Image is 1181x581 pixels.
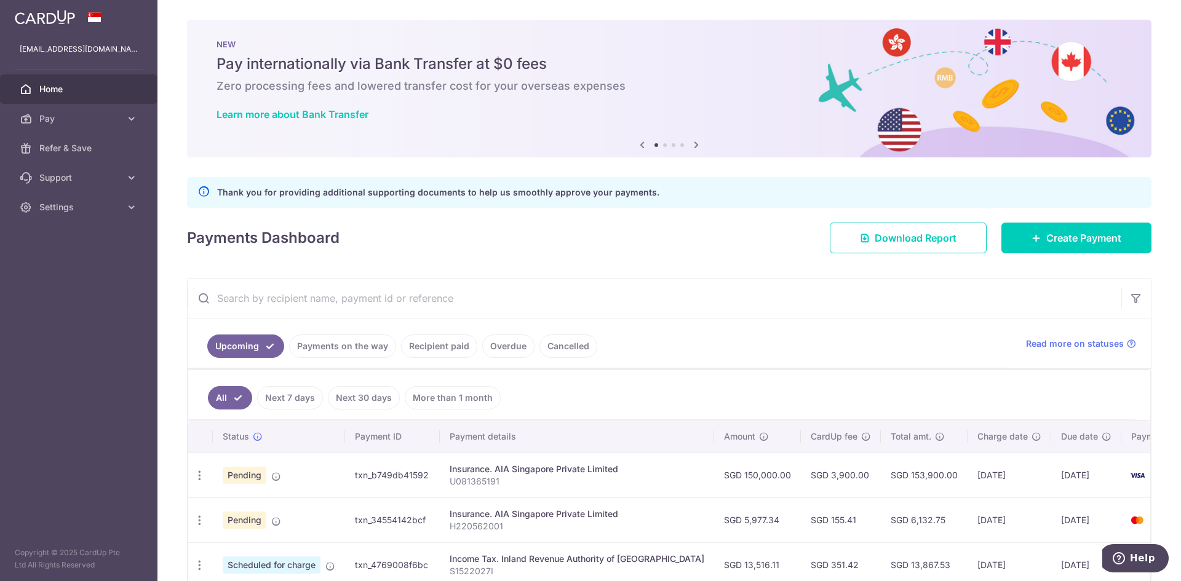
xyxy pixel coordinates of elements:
td: txn_34554142bcf [345,497,440,542]
td: [DATE] [968,453,1051,497]
a: Upcoming [207,334,284,358]
p: Thank you for providing additional supporting documents to help us smoothly approve your payments. [217,185,659,200]
span: Pending [223,512,266,529]
span: Pending [223,467,266,484]
a: All [208,386,252,409]
a: Payments on the way [289,334,396,358]
span: Pay [39,113,121,125]
img: Bank Card [1125,513,1150,528]
span: Amount [724,430,755,443]
a: Next 7 days [257,386,323,409]
span: Status [223,430,249,443]
span: CardUp fee [811,430,857,443]
a: More than 1 month [405,386,501,409]
iframe: Opens a widget where you can find more information [1102,544,1169,575]
div: Insurance. AIA Singapore Private Limited [450,463,704,475]
td: SGD 155.41 [801,497,881,542]
td: [DATE] [1051,453,1121,497]
h4: Payments Dashboard [187,227,340,249]
td: SGD 3,900.00 [801,453,881,497]
img: Bank transfer banner [187,20,1151,157]
span: Support [39,172,121,184]
p: NEW [217,39,1122,49]
div: Insurance. AIA Singapore Private Limited [450,508,704,520]
a: Recipient paid [401,334,477,358]
a: Overdue [482,334,535,358]
th: Payment details [440,421,714,453]
span: Scheduled for charge [223,556,320,574]
span: Home [39,83,121,95]
a: Create Payment [1001,223,1151,253]
p: H220562001 [450,520,704,532]
a: Cancelled [539,334,597,358]
td: SGD 153,900.00 [881,453,968,497]
th: Payment ID [345,421,440,453]
a: Read more on statuses [1026,338,1136,350]
a: Learn more about Bank Transfer [217,108,368,121]
h5: Pay internationally via Bank Transfer at $0 fees [217,54,1122,74]
td: SGD 6,132.75 [881,497,968,542]
div: Income Tax. Inland Revenue Authority of [GEOGRAPHIC_DATA] [450,553,704,565]
span: Read more on statuses [1026,338,1124,350]
td: [DATE] [1051,497,1121,542]
input: Search by recipient name, payment id or reference [188,279,1121,318]
span: Total amt. [891,430,931,443]
span: Settings [39,201,121,213]
a: Download Report [830,223,987,253]
td: SGD 150,000.00 [714,453,801,497]
img: Bank Card [1125,468,1150,483]
td: txn_b749db41592 [345,453,440,497]
a: Next 30 days [328,386,400,409]
span: Create Payment [1046,231,1121,245]
p: S1522027I [450,565,704,577]
img: CardUp [15,10,75,25]
span: Charge date [977,430,1028,443]
td: [DATE] [968,497,1051,542]
p: [EMAIL_ADDRESS][DOMAIN_NAME] [20,43,138,55]
span: Download Report [875,231,956,245]
h6: Zero processing fees and lowered transfer cost for your overseas expenses [217,79,1122,93]
p: U081365191 [450,475,704,488]
span: Due date [1061,430,1098,443]
td: SGD 5,977.34 [714,497,801,542]
span: Refer & Save [39,142,121,154]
